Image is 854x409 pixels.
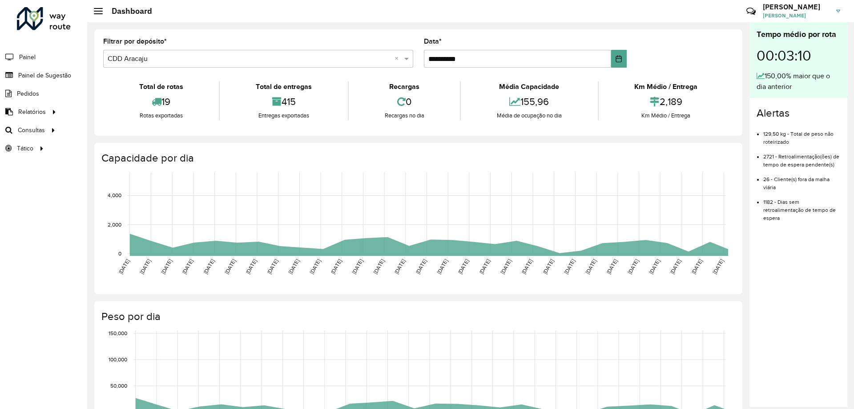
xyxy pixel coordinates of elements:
text: [DATE] [393,258,406,275]
text: [DATE] [542,258,555,275]
div: Média Capacidade [463,81,595,92]
div: Média de ocupação no dia [463,111,595,120]
text: [DATE] [415,258,427,275]
div: Total de rotas [105,81,217,92]
h2: Dashboard [103,6,152,16]
text: 4,000 [108,193,121,198]
li: 129,50 kg - Total de peso não roteirizado [763,123,840,146]
h4: Peso por dia [101,310,733,323]
h3: [PERSON_NAME] [763,3,830,11]
div: Rotas exportadas [105,111,217,120]
text: [DATE] [436,258,449,275]
div: 2,189 [601,92,731,111]
text: [DATE] [181,258,194,275]
text: 50,000 [110,383,127,389]
div: 0 [351,92,458,111]
span: Painel de Sugestão [18,71,71,80]
text: [DATE] [287,258,300,275]
text: [DATE] [224,258,237,275]
text: [DATE] [372,258,385,275]
text: [DATE] [457,258,470,275]
label: Data [424,36,442,47]
label: Filtrar por depósito [103,36,167,47]
span: Clear all [395,53,402,64]
div: Km Médio / Entrega [601,81,731,92]
text: [DATE] [245,258,258,275]
text: [DATE] [160,258,173,275]
text: [DATE] [500,258,512,275]
span: Tático [17,144,33,153]
span: Relatórios [18,107,46,117]
text: [DATE] [351,258,364,275]
text: 0 [118,251,121,256]
text: [DATE] [563,258,576,275]
text: [DATE] [669,258,682,275]
div: 19 [105,92,217,111]
h4: Alertas [757,107,840,120]
span: Painel [19,53,36,62]
div: 150,00% maior que o dia anterior [757,71,840,92]
text: [DATE] [478,258,491,275]
div: 155,96 [463,92,595,111]
text: [DATE] [627,258,640,275]
span: Pedidos [17,89,39,98]
text: [DATE] [117,258,130,275]
text: 2,000 [108,222,121,227]
text: 100,000 [109,356,127,362]
div: Total de entregas [222,81,345,92]
text: 150,000 [109,330,127,336]
button: Choose Date [611,50,627,68]
text: [DATE] [139,258,152,275]
div: Recargas no dia [351,111,458,120]
text: [DATE] [330,258,342,275]
text: [DATE] [712,258,725,275]
div: Entregas exportadas [222,111,345,120]
div: Km Médio / Entrega [601,111,731,120]
div: Recargas [351,81,458,92]
text: [DATE] [605,258,618,275]
div: 415 [222,92,345,111]
text: [DATE] [584,258,597,275]
span: Consultas [18,126,45,135]
li: 2721 - Retroalimentação(ões) de tempo de espera pendente(s) [763,146,840,169]
text: [DATE] [266,258,279,275]
div: 00:03:10 [757,40,840,71]
text: [DATE] [202,258,215,275]
li: 1182 - Dias sem retroalimentação de tempo de espera [763,191,840,222]
text: [DATE] [690,258,703,275]
text: [DATE] [520,258,533,275]
a: Contato Rápido [741,2,761,21]
span: [PERSON_NAME] [763,12,830,20]
text: [DATE] [308,258,321,275]
li: 26 - Cliente(s) fora da malha viária [763,169,840,191]
div: Tempo médio por rota [757,28,840,40]
text: [DATE] [648,258,661,275]
h4: Capacidade por dia [101,152,733,165]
